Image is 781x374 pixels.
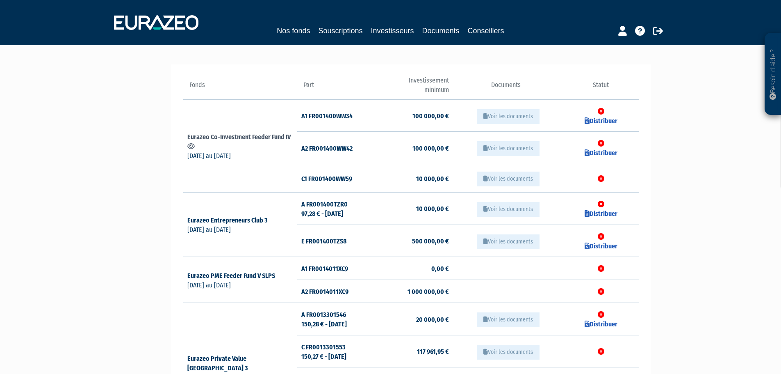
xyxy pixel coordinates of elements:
[297,257,373,280] td: A1 FR0014011XC9
[477,312,540,327] button: Voir les documents
[373,132,449,164] td: 100 000,00 €
[373,193,449,225] td: 10 000,00 €
[585,117,617,125] a: Distribuer
[277,25,310,37] a: Nos fonds
[373,225,449,257] td: 500 000,00 €
[297,132,373,164] td: A2 FR001400WW42
[114,15,198,30] img: 1732889491-logotype_eurazeo_blanc_rvb.png
[373,76,449,99] th: Investissement minimum
[373,164,449,193] td: 10 000,00 €
[187,216,275,224] a: Eurazeo Entrepreneurs Club 3
[422,25,460,37] a: Documents
[477,202,540,217] button: Voir les documents
[373,335,449,367] td: 117 961,95 €
[318,25,362,37] a: Souscriptions
[449,76,563,99] th: Documents
[187,133,291,150] a: Eurazeo Co-Investment Feeder Fund IV
[187,281,231,289] span: [DATE] au [DATE]
[297,225,373,257] td: E FR001400TZS8
[297,76,373,99] th: Part
[297,99,373,132] td: A1 FR001400WW34
[477,345,540,360] button: Voir les documents
[477,234,540,249] button: Voir les documents
[585,210,617,218] a: Distribuer
[468,25,504,37] a: Conseillers
[297,164,373,193] td: C1 FR001400WW59
[297,303,373,335] td: A FR0013301546 150,28 € - [DATE]
[373,280,449,303] td: 1 000 000,00 €
[585,149,617,157] a: Distribuer
[373,257,449,280] td: 0,00 €
[585,242,617,250] a: Distribuer
[477,141,540,156] button: Voir les documents
[373,303,449,335] td: 20 000,00 €
[297,193,373,225] td: A FR001400TZR0 97,28 € - [DATE]
[373,99,449,132] td: 100 000,00 €
[297,335,373,367] td: C FR0013301553 150,27 € - [DATE]
[477,172,540,186] button: Voir les documents
[187,152,231,160] span: [DATE] au [DATE]
[477,109,540,124] button: Voir les documents
[585,320,617,328] a: Distribuer
[563,76,639,99] th: Statut
[297,280,373,303] td: A2 FR0014011XC9
[183,76,297,99] th: Fonds
[187,355,255,372] a: Eurazeo Private Value [GEOGRAPHIC_DATA] 3
[187,272,282,280] a: Eurazeo PME Feeder Fund V SLPS
[187,226,231,234] span: [DATE] au [DATE]
[371,25,414,37] a: Investisseurs
[768,37,778,111] p: Besoin d'aide ?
